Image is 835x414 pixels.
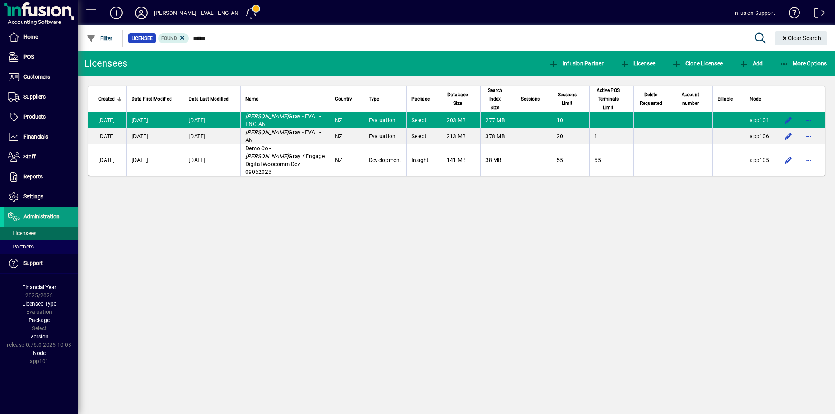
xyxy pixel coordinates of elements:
button: Add [104,6,129,20]
span: Sessions [521,95,540,103]
span: Created [98,95,115,103]
span: Name [245,95,258,103]
span: Gray - EVAL - ENG-AN [245,113,321,127]
td: 20 [552,128,590,144]
td: NZ [330,128,364,144]
span: Billable [718,95,733,103]
span: Account number [680,90,701,108]
a: Products [4,107,78,127]
div: Sessions Limit [557,90,585,108]
button: Clear [775,31,828,45]
span: Data Last Modified [189,95,229,103]
span: Licensee Type [22,301,56,307]
td: Select [406,128,442,144]
td: Evaluation [364,128,406,144]
a: Partners [4,240,78,253]
span: Node [750,95,761,103]
span: Administration [23,213,60,220]
button: More Options [777,56,829,70]
td: 141 MB [442,144,481,176]
span: Add [739,60,763,67]
span: Licensee [132,34,153,42]
span: Financials [23,133,48,140]
span: Support [23,260,43,266]
span: Demo Co - Gray / Engage Digital Woocomm Dev 09062025 [245,145,325,175]
td: [DATE] [184,144,240,176]
td: [DATE] [126,144,184,176]
td: Insight [406,144,442,176]
button: Edit [782,114,795,126]
a: Staff [4,147,78,167]
a: POS [4,47,78,67]
td: 378 MB [480,128,516,144]
div: Database Size [447,90,476,108]
div: Account number [680,90,708,108]
button: Profile [129,6,154,20]
td: [DATE] [88,112,126,128]
td: [DATE] [184,112,240,128]
span: app105.prod.infusionbusinesssoftware.com [750,157,769,163]
div: Search Index Size [485,86,511,112]
button: Licensee [618,56,658,70]
button: More options [803,154,815,166]
span: app106.prod.infusionbusinesssoftware.com [750,133,769,139]
mat-chip: Found Status: Found [158,33,189,43]
div: Infusion Support [733,7,775,19]
span: Clear Search [781,35,821,41]
span: Type [369,95,379,103]
span: Partners [8,243,34,250]
div: Licensees [84,57,127,70]
span: Found [161,36,177,41]
span: Delete Requested [638,90,663,108]
a: Customers [4,67,78,87]
button: Clone Licensee [670,56,725,70]
span: Gray - EVAL -AN [245,129,321,143]
span: Country [335,95,352,103]
div: Name [245,95,325,103]
a: Settings [4,187,78,207]
span: Staff [23,153,36,160]
td: 277 MB [480,112,516,128]
button: More options [803,130,815,142]
td: 1 [589,128,633,144]
div: Billable [718,95,740,103]
span: Active POS Terminals Limit [594,86,622,112]
td: 38 MB [480,144,516,176]
div: Data First Modified [132,95,179,103]
button: Edit [782,154,795,166]
span: Infusion Partner [549,60,604,67]
span: Sessions Limit [557,90,578,108]
span: Settings [23,193,43,200]
button: Add [737,56,765,70]
div: Created [98,95,122,103]
td: [DATE] [126,112,184,128]
span: Version [30,333,49,340]
td: [DATE] [184,128,240,144]
button: Edit [782,130,795,142]
td: [DATE] [126,128,184,144]
span: app101.prod.infusionbusinesssoftware.com [750,117,769,123]
td: 55 [589,144,633,176]
span: Node [33,350,46,356]
span: Licensee [620,60,656,67]
span: Database Size [447,90,469,108]
span: Suppliers [23,94,46,100]
td: 213 MB [442,128,481,144]
em: [PERSON_NAME] [245,113,289,119]
button: Infusion Partner [547,56,606,70]
td: Evaluation [364,112,406,128]
a: Knowledge Base [783,2,800,27]
span: Financial Year [22,284,56,290]
td: Select [406,112,442,128]
span: More Options [779,60,827,67]
div: Sessions [521,95,547,103]
div: Node [750,95,769,103]
span: POS [23,54,34,60]
span: Clone Licensee [672,60,723,67]
div: Data Last Modified [189,95,236,103]
span: Products [23,113,46,120]
a: Logout [808,2,825,27]
a: Reports [4,167,78,187]
button: More options [803,114,815,126]
span: Filter [87,35,113,41]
